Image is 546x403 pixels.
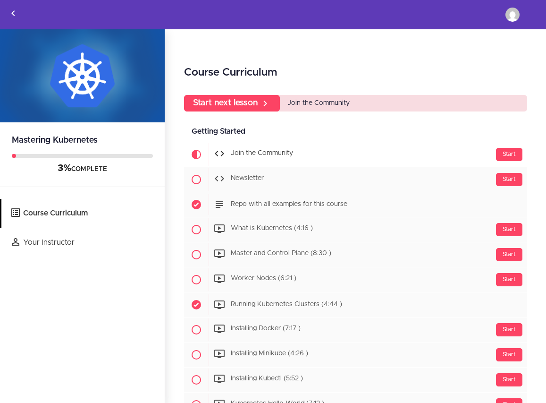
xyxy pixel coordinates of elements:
[184,317,527,342] a: Start Installing Docker (7:17 )
[184,242,527,267] a: Start Master and Control Plane (8:30 )
[496,248,522,261] div: Start
[231,225,313,232] span: What is Kubernetes (4:16 )
[496,373,522,386] div: Start
[231,201,347,208] span: Repo with all examples for this course
[496,223,522,236] div: Start
[184,292,527,317] a: Completed item Running Kubernetes Clusters (4:44 )
[505,8,520,22] img: bittukp2000@gmail.com
[231,351,308,357] span: Installing Minikube (4:26 )
[287,100,350,106] span: Join the Community
[231,376,303,382] span: Installing Kubectl (5:52 )
[184,142,527,167] a: Current item Start Join the Community
[231,175,264,182] span: Newsletter
[184,292,209,317] span: Completed item
[184,167,527,192] a: Start Newsletter
[231,275,296,282] span: Worker Nodes (6:21 )
[184,142,209,167] span: Current item
[0,0,26,29] a: Back to courses
[184,343,527,367] a: Start Installing Minikube (4:26 )
[184,368,527,392] a: Start Installing Kubectl (5:52 )
[496,173,522,186] div: Start
[496,273,522,286] div: Start
[496,148,522,161] div: Start
[184,192,209,217] span: Completed item
[1,199,165,228] a: Course Curriculum
[231,150,293,157] span: Join the Community
[231,250,331,257] span: Master and Control Plane (8:30 )
[1,228,165,257] a: Your Instructor
[8,8,19,19] svg: Back to courses
[184,65,527,81] h2: Course Curriculum
[58,163,71,173] span: 3%
[184,217,527,242] a: Start What is Kubernetes (4:16 )
[184,121,527,142] div: Getting Started
[231,301,342,308] span: Running Kubernetes Clusters (4:44 )
[496,323,522,336] div: Start
[12,163,153,175] div: COMPLETE
[231,326,301,332] span: Installing Docker (7:17 )
[184,267,527,292] a: Start Worker Nodes (6:21 )
[184,95,280,111] a: Start next lesson
[496,348,522,361] div: Start
[184,192,527,217] a: Completed item Repo with all examples for this course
